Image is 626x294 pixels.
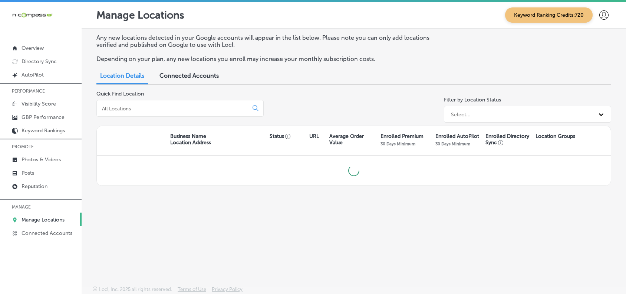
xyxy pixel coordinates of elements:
[270,133,309,139] p: Status
[22,114,65,120] p: GBP Performance
[101,105,247,112] input: All Locations
[12,12,53,19] img: 660ab0bf-5cc7-4cb8-ba1c-48b5ae0f18e60NCTV_CLogo_TV_Black_-500x88.png
[22,101,56,107] p: Visibility Score
[435,141,470,146] p: 30 Days Minimum
[159,72,219,79] span: Connected Accounts
[22,127,65,134] p: Keyword Rankings
[99,287,172,292] p: Locl, Inc. 2025 all rights reserved.
[22,230,72,236] p: Connected Accounts
[329,133,377,146] p: Average Order Value
[505,7,593,23] span: Keyword Ranking Credits: 720
[100,72,144,79] span: Location Details
[22,156,61,163] p: Photos & Videos
[536,133,575,139] p: Location Groups
[22,72,44,78] p: AutoPilot
[451,111,471,117] div: Select...
[22,170,34,176] p: Posts
[96,34,431,48] p: Any new locations detected in your Google accounts will appear in the list below. Please note you...
[96,91,144,97] label: Quick Find Location
[170,133,211,146] p: Business Name Location Address
[22,183,47,190] p: Reputation
[96,9,184,21] p: Manage Locations
[22,45,44,51] p: Overview
[485,133,532,146] p: Enrolled Directory Sync
[309,133,319,139] p: URL
[435,133,479,139] p: Enrolled AutoPilot
[380,141,415,146] p: 30 Days Minimum
[22,58,57,65] p: Directory Sync
[444,97,501,103] label: Filter by Location Status
[380,133,424,139] p: Enrolled Premium
[96,55,431,62] p: Depending on your plan, any new locations you enroll may increase your monthly subscription costs.
[22,217,65,223] p: Manage Locations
